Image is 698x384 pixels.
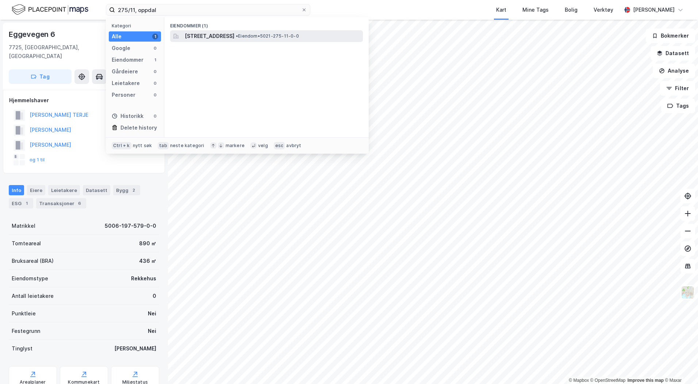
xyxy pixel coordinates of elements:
[12,3,88,16] img: logo.f888ab2527a4732fd821a326f86c7f29.svg
[590,378,626,383] a: OpenStreetMap
[152,113,158,119] div: 0
[274,142,285,149] div: esc
[660,81,695,96] button: Filter
[112,55,143,64] div: Eiendommer
[152,80,158,86] div: 0
[628,378,664,383] a: Improve this map
[258,143,268,149] div: velg
[148,309,156,318] div: Nei
[152,34,158,39] div: 1
[158,142,169,149] div: tab
[569,378,589,383] a: Mapbox
[681,285,695,299] img: Z
[130,187,137,194] div: 2
[153,292,156,300] div: 0
[633,5,675,14] div: [PERSON_NAME]
[594,5,613,14] div: Verktøy
[12,327,40,335] div: Festegrunn
[9,28,57,40] div: Eggevegen 6
[48,185,80,195] div: Leietakere
[661,349,698,384] div: Kontrollprogram for chat
[12,257,54,265] div: Bruksareal (BRA)
[112,23,161,28] div: Kategori
[115,4,301,15] input: Søk på adresse, matrikkel, gårdeiere, leietakere eller personer
[152,69,158,74] div: 0
[105,222,156,230] div: 5006-197-579-0-0
[565,5,578,14] div: Bolig
[76,200,83,207] div: 6
[170,143,204,149] div: neste kategori
[9,198,33,208] div: ESG
[12,309,36,318] div: Punktleie
[12,292,54,300] div: Antall leietakere
[23,200,30,207] div: 1
[112,112,143,120] div: Historikk
[152,45,158,51] div: 0
[112,91,135,99] div: Personer
[112,67,138,76] div: Gårdeiere
[9,185,24,195] div: Info
[112,142,131,149] div: Ctrl + k
[9,43,118,61] div: 7725, [GEOGRAPHIC_DATA], [GEOGRAPHIC_DATA]
[83,185,110,195] div: Datasett
[113,185,140,195] div: Bygg
[139,257,156,265] div: 436 ㎡
[12,222,35,230] div: Matrikkel
[112,44,130,53] div: Google
[131,274,156,283] div: Rekkehus
[112,79,140,88] div: Leietakere
[185,32,234,41] span: [STREET_ADDRESS]
[12,239,41,248] div: Tomteareal
[522,5,549,14] div: Mine Tags
[661,99,695,113] button: Tags
[646,28,695,43] button: Bokmerker
[496,5,506,14] div: Kart
[152,92,158,98] div: 0
[226,143,245,149] div: markere
[286,143,301,149] div: avbryt
[9,69,72,84] button: Tag
[148,327,156,335] div: Nei
[236,33,299,39] span: Eiendom • 5021-275-11-0-0
[152,57,158,63] div: 1
[114,344,156,353] div: [PERSON_NAME]
[120,123,157,132] div: Delete history
[27,185,45,195] div: Eiere
[133,143,152,149] div: nytt søk
[164,17,369,30] div: Eiendommer (1)
[12,274,48,283] div: Eiendomstype
[653,64,695,78] button: Analyse
[36,198,86,208] div: Transaksjoner
[9,96,159,105] div: Hjemmelshaver
[12,344,32,353] div: Tinglyst
[139,239,156,248] div: 890 ㎡
[661,349,698,384] iframe: Chat Widget
[236,33,238,39] span: •
[112,32,122,41] div: Alle
[651,46,695,61] button: Datasett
